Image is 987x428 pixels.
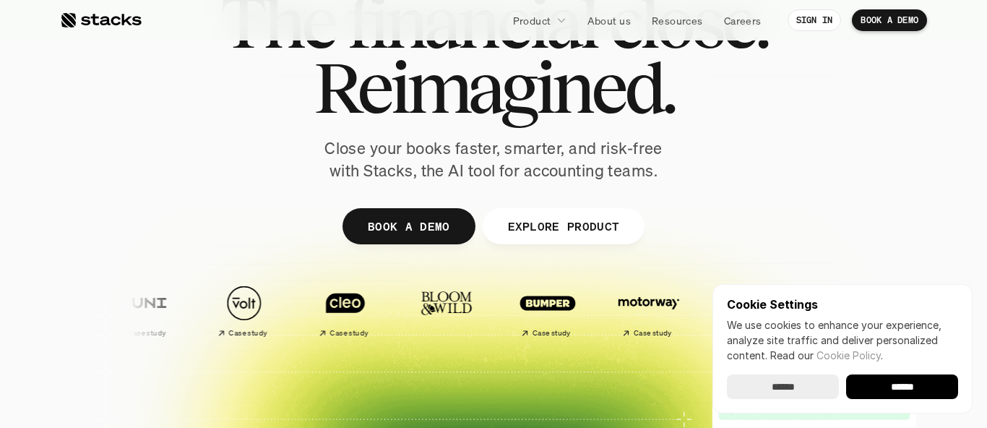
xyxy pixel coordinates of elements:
a: About us [579,7,639,33]
p: About us [587,13,631,28]
a: SIGN IN [788,9,842,31]
a: Careers [715,7,770,33]
span: Read our . [770,349,883,361]
p: Product [513,13,551,28]
a: Resources [643,7,712,33]
h2: Case study [633,329,671,338]
h2: Case study [532,329,570,338]
p: BOOK A DEMO [861,15,918,25]
p: Close your books faster, smarter, and risk-free with Stacks, the AI tool for accounting teams. [313,137,674,182]
p: BOOK A DEMO [368,215,450,236]
a: BOOK A DEMO [852,9,927,31]
a: Case study [197,278,290,343]
span: Reimagined. [314,55,674,120]
a: EXPLORE PRODUCT [482,208,645,244]
a: Cookie Policy [816,349,881,361]
p: EXPLORE PRODUCT [507,215,619,236]
p: SIGN IN [796,15,833,25]
a: Privacy Policy [171,275,234,286]
a: Case study [500,278,594,343]
p: Cookie Settings [727,299,958,310]
a: Case study [95,278,189,343]
h2: Case study [228,329,267,338]
h2: Case study [329,329,368,338]
a: BOOK A DEMO [342,208,475,244]
h2: Case study [127,329,165,338]
a: Case study [601,278,695,343]
p: Careers [724,13,762,28]
a: Case study [298,278,392,343]
p: Resources [652,13,703,28]
p: We use cookies to enhance your experience, analyze site traffic and deliver personalized content. [727,317,958,363]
